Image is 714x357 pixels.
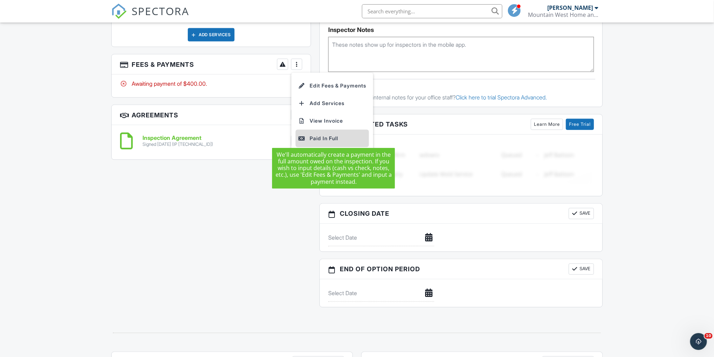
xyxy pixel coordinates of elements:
h5: Inspector Notes [328,26,594,33]
img: The Best Home Inspection Software - Spectora [111,4,127,19]
div: Add Services [188,28,234,41]
span: End of Option Period [340,264,420,274]
img: blurred-tasks-251b60f19c3f713f9215ee2a18cbf2105fc2d72fcd585247cf5e9ec0c957c1dd.png [328,140,594,189]
div: Office Notes [325,86,597,93]
div: Signed [DATE] (IP [TECHNICAL_ID]) [143,142,213,147]
input: Search everything... [362,4,502,18]
div: [PERSON_NAME] [547,4,593,11]
h3: Agreements [112,105,311,125]
a: Free Trial [566,119,594,130]
span: Closing date [340,209,389,218]
iframe: Intercom live chat [690,333,707,350]
div: Awaiting payment of $400.00. [120,80,302,87]
span: 10 [705,333,713,339]
h6: Inspection Agreement [143,135,213,141]
a: SPECTORA [111,9,189,24]
a: Click here to trial Spectora Advanced. [456,94,547,101]
p: Want timestamped internal notes for your office staff? [325,93,597,101]
div: Mountain West Home and Commercial Property Inspections [528,11,598,18]
button: Save [569,264,594,275]
button: Save [569,208,594,219]
span: Associated Tasks [340,119,408,129]
a: Inspection Agreement Signed [DATE] (IP [TECHNICAL_ID]) [143,135,213,147]
input: Select Date [328,229,434,246]
input: Select Date [328,285,434,302]
h3: Fees & Payments [112,54,311,74]
a: Learn More [531,119,563,130]
span: SPECTORA [132,4,189,18]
